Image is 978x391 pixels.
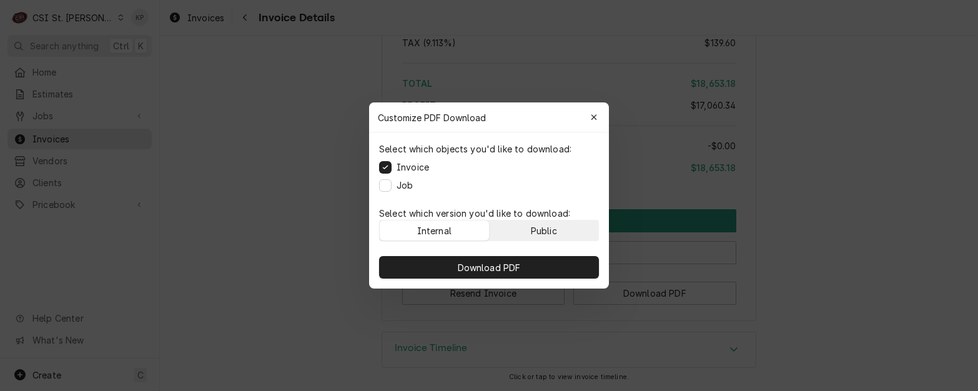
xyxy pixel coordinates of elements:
div: Public [531,224,557,237]
label: Invoice [397,161,429,174]
p: Select which version you'd like to download: [379,207,599,220]
span: Download PDF [455,261,523,274]
div: Customize PDF Download [369,102,609,132]
div: Internal [417,224,452,237]
label: Job [397,179,413,192]
button: Download PDF [379,256,599,279]
p: Select which objects you'd like to download: [379,142,571,156]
